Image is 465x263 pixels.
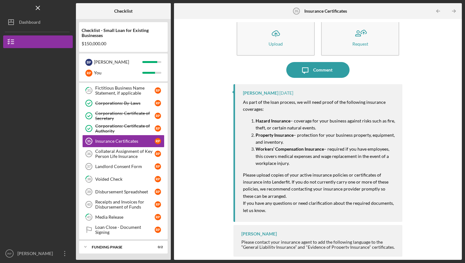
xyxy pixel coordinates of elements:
tspan: 31 [87,89,91,93]
div: Corporations: Certificate of Authority [95,123,155,134]
div: Disbursement Spreadsheet [95,189,155,194]
div: R P [155,214,161,220]
div: Fictitious Business Name Statement, if applicable [95,85,155,96]
div: Landlord Consent Form [95,164,155,169]
div: B P [85,59,92,66]
mark: – required if you have employees, this covers medical expenses and wage replacement in the event ... [256,146,390,166]
tspan: 41 [87,215,91,219]
mark: Please upload copies of your active insurance policies or certificates of insurance into Lenderfi... [243,172,389,199]
div: [PERSON_NAME] [94,57,142,67]
div: R P [155,100,161,106]
div: R P [155,201,161,208]
mark: – coverage for your business against risks such as fire, theft, or certain natural events. [256,118,396,130]
a: 37Landlord Consent FormRP [82,160,164,173]
div: Request [352,41,368,46]
div: [PERSON_NAME] [16,247,57,261]
a: 36Collateral Assignment of Key Person Life InsuranceRP [82,147,164,160]
mark: – protection for your business property, equipment, and inventory. [256,132,396,145]
tspan: 37 [87,165,91,168]
button: Dashboard [3,16,73,28]
div: Insurance Certificates [95,139,155,144]
div: Checklist - Small Loan for Existing Businesses [82,28,165,38]
div: $150,000.00 [82,41,165,46]
div: R P [155,189,161,195]
a: Corporations: Certificate of AuthorityRP [82,122,164,135]
div: Corporations: By-Laws [95,101,155,106]
div: Voided Check [95,177,155,182]
div: R P [155,138,161,144]
b: Insurance Certificates [304,9,347,14]
mark: If you have any questions or need clarification about the required documents, let us know. [243,200,395,213]
a: 31Fictitious Business Name Statement, if applicableRP [82,84,164,97]
mark: Property Insurance [256,132,294,138]
a: 35Insurance CertificatesRP [82,135,164,147]
tspan: 38 [87,177,91,181]
div: You [94,67,142,78]
a: 38Voided CheckRP [82,173,164,185]
tspan: 40 [87,203,91,206]
time: 2025-10-06 20:36 [279,91,293,96]
div: R P [155,163,161,170]
div: R P [155,125,161,132]
div: Funding Phase [92,245,147,249]
div: Dashboard [19,16,40,30]
mark: Workers’ Compensation Insurance [256,146,324,152]
div: Receipts and Invoices for Disbursement of Funds [95,199,155,210]
div: R P [155,176,161,182]
a: Loan Close - Document SigningRP [82,223,164,236]
a: 39Disbursement SpreadsheetRP [82,185,164,198]
div: [PERSON_NAME] [243,91,278,96]
mark: As part of the loan process, we will need proof of the following insurance coverages: [243,99,387,112]
div: Comment [313,62,332,78]
a: 41Media ReleaseRP [82,211,164,223]
b: Checklist [114,9,133,14]
button: Upload [237,19,315,56]
div: R P [155,113,161,119]
div: [PERSON_NAME] [241,231,277,236]
tspan: 39 [87,190,91,194]
button: RP[PERSON_NAME] [3,247,73,260]
div: Upload [269,41,283,46]
a: 40Receipts and Invoices for Disbursement of FundsRP [82,198,164,211]
a: Corporations: By-LawsRP [82,97,164,110]
div: Media Release [95,215,155,220]
tspan: 36 [87,152,91,156]
button: Comment [286,62,350,78]
button: Request [321,19,399,56]
a: Corporations: Certificate of SecretaryRP [82,110,164,122]
div: R P [155,87,161,94]
div: R P [155,227,161,233]
mark: Hazard Insurance [256,118,290,123]
div: R P [155,151,161,157]
tspan: 35 [294,9,298,13]
div: Loan Close - Document Signing [95,225,155,235]
tspan: 35 [87,139,91,143]
div: Corporations: Certificate of Secretary [95,111,155,121]
div: 0 / 2 [152,245,163,249]
div: Collateral Assignment of Key Person Life Insurance [95,149,155,159]
div: R P [85,70,92,77]
text: RP [7,252,11,255]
